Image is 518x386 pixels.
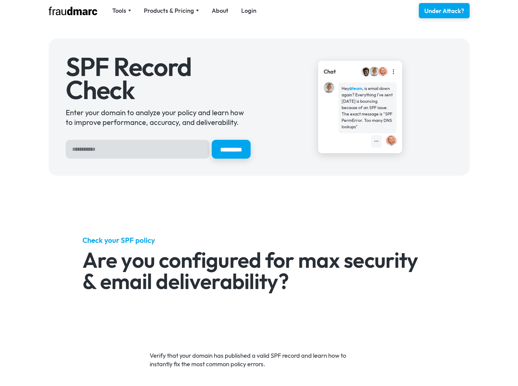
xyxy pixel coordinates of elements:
[144,6,194,15] div: Products & Pricing
[112,6,126,15] div: Tools
[374,138,379,145] div: •••
[82,249,436,292] h2: Are you configured for max security & email deliverability?
[424,7,464,15] div: Under Attack?
[349,86,362,91] strong: @team
[112,6,131,15] div: Tools
[82,235,436,245] h5: Check your SPF policy
[144,6,199,15] div: Products & Pricing
[241,6,256,15] a: Login
[324,68,336,76] div: Chat
[419,3,470,18] a: Under Attack?
[66,140,251,159] form: Hero Sign Up Form
[212,6,228,15] a: About
[150,351,368,368] p: Verify that your domain has published a valid SPF record and learn how to instantly fix the most ...
[66,55,251,101] h1: SPF Record Check
[342,85,394,130] div: Hey , is email down again? Everything I've sent [DATE] is bouncing because of an SPF issue. The e...
[66,108,251,127] div: Enter your domain to analyze your policy and learn how to improve performance, accuracy, and deli...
